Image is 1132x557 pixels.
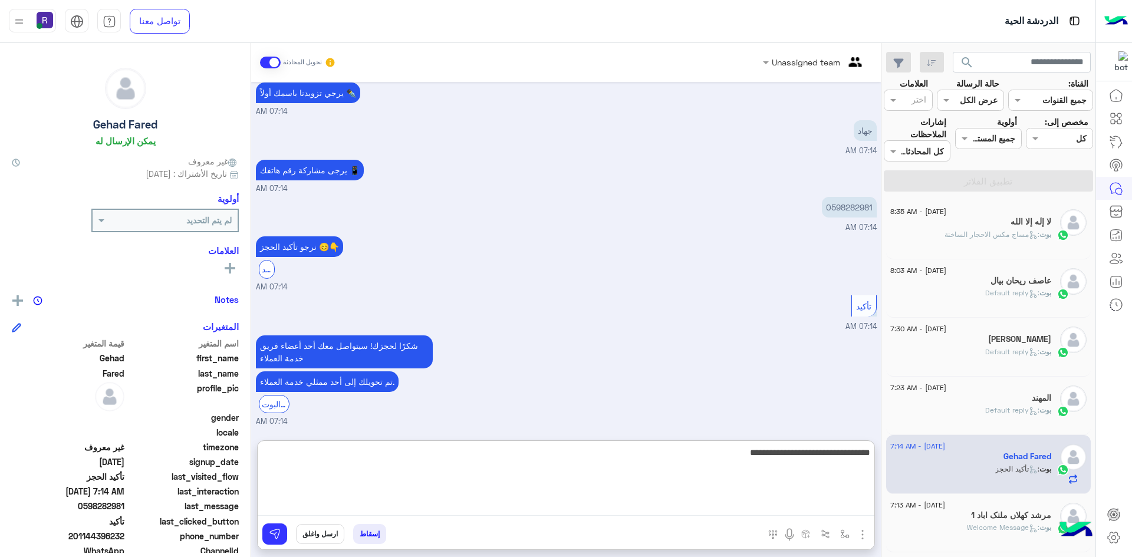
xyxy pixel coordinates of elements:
[127,426,239,439] span: locale
[127,515,239,528] span: last_clicked_button
[127,352,239,364] span: first_name
[856,301,871,311] span: تأكيد
[127,500,239,512] span: last_message
[997,116,1017,128] label: أولوية
[1057,406,1069,417] img: WhatsApp
[890,206,946,217] span: [DATE] - 8:35 AM
[12,411,124,424] span: null
[988,334,1051,344] h5: Omar Jamal
[146,167,227,180] span: تاريخ الأشتراك : [DATE]
[1060,209,1087,236] img: defaultAdmin.png
[37,12,53,28] img: userImage
[1057,347,1069,358] img: WhatsApp
[1068,77,1088,90] label: القناة:
[900,77,928,90] label: العلامات
[1039,406,1051,414] span: بوت
[12,485,124,497] span: 2025-08-28T04:14:45.972Z
[127,411,239,424] span: gender
[985,406,1039,414] span: : Default reply
[127,530,239,542] span: phone_number
[256,282,287,293] span: 07:14 AM
[218,193,239,204] h6: أولوية
[985,347,1039,356] span: : Default reply
[12,515,124,528] span: تأكيد
[967,523,1039,532] span: : Welcome Message
[353,524,386,544] button: إسقاط
[256,416,287,427] span: 07:14 AM
[1104,9,1128,34] img: Logo
[890,265,946,276] span: [DATE] - 8:03 AM
[12,545,124,557] span: 2
[103,15,116,28] img: tab
[12,367,124,380] span: Fared
[1032,393,1051,403] h5: المهند
[12,456,124,468] span: 2025-08-28T04:12:23.861Z
[95,382,124,411] img: defaultAdmin.png
[12,530,124,542] span: 201144396232
[884,116,946,141] label: إشارات الملاحظات
[33,296,42,305] img: notes
[1011,217,1051,227] h5: لا إلٰه إلا الله
[990,276,1051,286] h5: عاصف ريحان بيال
[296,524,344,544] button: ارسل واغلق
[971,510,1051,520] h5: مرشد کھلاں ملنک اباد 1
[1057,288,1069,300] img: WhatsApp
[816,524,835,543] button: Trigger scenario
[256,335,433,368] p: 28/8/2025, 7:14 AM
[1107,51,1128,72] img: 322853014244696
[1057,229,1069,241] img: WhatsApp
[797,524,816,543] button: create order
[1039,523,1051,532] span: بوت
[845,322,877,331] span: 07:14 AM
[1055,510,1097,551] img: hulul-logo.png
[203,321,239,332] h6: المتغيرات
[256,83,360,103] p: 28/8/2025, 7:14 AM
[1060,385,1087,412] img: defaultAdmin.png
[801,529,811,539] img: create order
[855,528,870,542] img: send attachment
[782,528,797,542] img: send voice note
[215,294,239,305] h6: Notes
[911,93,928,108] div: اختر
[890,500,945,510] span: [DATE] - 7:13 AM
[995,464,1039,473] span: : تأكيد الحجز
[12,295,23,306] img: add
[890,324,946,334] span: [DATE] - 7:30 AM
[12,245,239,256] h6: العلامات
[854,120,877,141] p: 28/8/2025, 7:14 AM
[283,58,322,67] small: تحويل المحادثة
[1060,327,1087,353] img: defaultAdmin.png
[1060,444,1087,470] img: defaultAdmin.png
[1005,14,1058,29] p: الدردشة الحية
[127,382,239,409] span: profile_pic
[130,9,190,34] a: تواصل معنا
[768,530,778,539] img: make a call
[1057,464,1069,476] img: WhatsApp
[890,383,946,393] span: [DATE] - 7:23 AM
[845,146,877,155] span: 07:14 AM
[840,529,850,539] img: select flow
[127,337,239,350] span: اسم المتغير
[188,155,239,167] span: غير معروف
[106,68,146,108] img: defaultAdmin.png
[256,183,287,195] span: 07:14 AM
[127,367,239,380] span: last_name
[1039,230,1051,239] span: بوت
[12,14,27,29] img: profile
[1003,451,1051,462] h5: Gehad Fared
[256,371,399,392] p: 28/8/2025, 7:14 AM
[956,77,999,90] label: حالة الرسالة
[1039,347,1051,356] span: بوت
[256,236,343,257] p: 28/8/2025, 7:14 AM
[835,524,855,543] button: select flow
[127,470,239,483] span: last_visited_flow
[127,545,239,557] span: ChannelId
[1060,268,1087,295] img: defaultAdmin.png
[884,170,1093,192] button: تطبيق الفلاتر
[96,136,156,146] h6: يمكن الإرسال له
[12,337,124,350] span: قيمة المتغير
[93,118,157,131] h5: Gehad Fared
[70,15,84,28] img: tab
[256,427,877,440] p: Gehad Fared طلب التحدث إلى مسؤول بشري
[1039,288,1051,297] span: بوت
